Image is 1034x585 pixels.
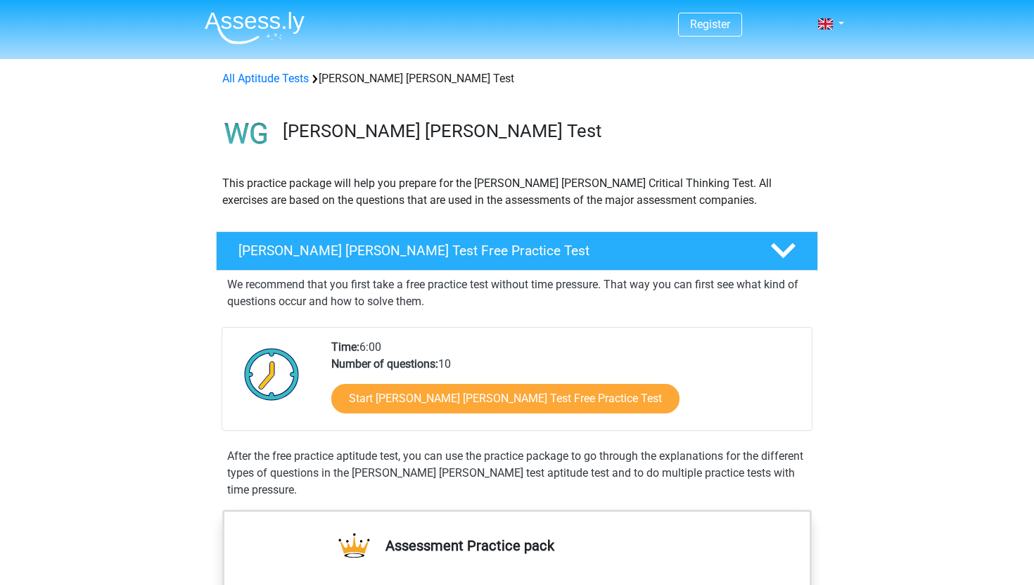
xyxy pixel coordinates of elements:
a: Start [PERSON_NAME] [PERSON_NAME] Test Free Practice Test [331,384,679,413]
div: [PERSON_NAME] [PERSON_NAME] Test [217,70,817,87]
h4: [PERSON_NAME] [PERSON_NAME] Test Free Practice Test [238,243,748,259]
h3: [PERSON_NAME] [PERSON_NAME] Test [283,120,807,142]
img: watson glaser test [217,104,276,164]
div: After the free practice aptitude test, you can use the practice package to go through the explana... [222,448,812,499]
a: All Aptitude Tests [222,72,309,85]
p: We recommend that you first take a free practice test without time pressure. That way you can fir... [227,276,807,310]
img: Clock [236,339,307,409]
img: Assessly [205,11,305,44]
p: This practice package will help you prepare for the [PERSON_NAME] [PERSON_NAME] Critical Thinking... [222,175,812,209]
b: Time: [331,340,359,354]
a: [PERSON_NAME] [PERSON_NAME] Test Free Practice Test [210,231,824,271]
div: 6:00 10 [321,339,811,430]
a: Register [690,18,730,31]
b: Number of questions: [331,357,438,371]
